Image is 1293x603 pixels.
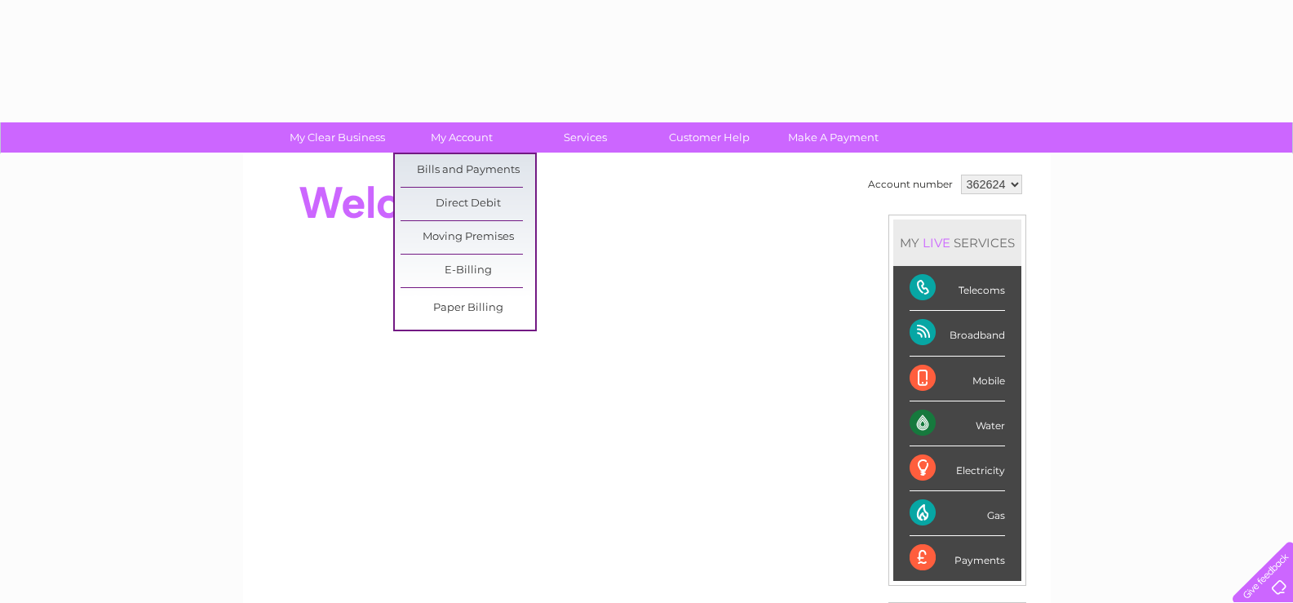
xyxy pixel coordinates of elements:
[642,122,777,153] a: Customer Help
[766,122,901,153] a: Make A Payment
[864,171,957,198] td: Account number
[394,122,529,153] a: My Account
[910,266,1005,311] div: Telecoms
[893,219,1021,266] div: MY SERVICES
[910,491,1005,536] div: Gas
[401,188,535,220] a: Direct Debit
[401,292,535,325] a: Paper Billing
[910,401,1005,446] div: Water
[919,235,954,251] div: LIVE
[270,122,405,153] a: My Clear Business
[910,446,1005,491] div: Electricity
[910,357,1005,401] div: Mobile
[910,311,1005,356] div: Broadband
[401,221,535,254] a: Moving Premises
[401,255,535,287] a: E-Billing
[401,154,535,187] a: Bills and Payments
[910,536,1005,580] div: Payments
[518,122,653,153] a: Services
